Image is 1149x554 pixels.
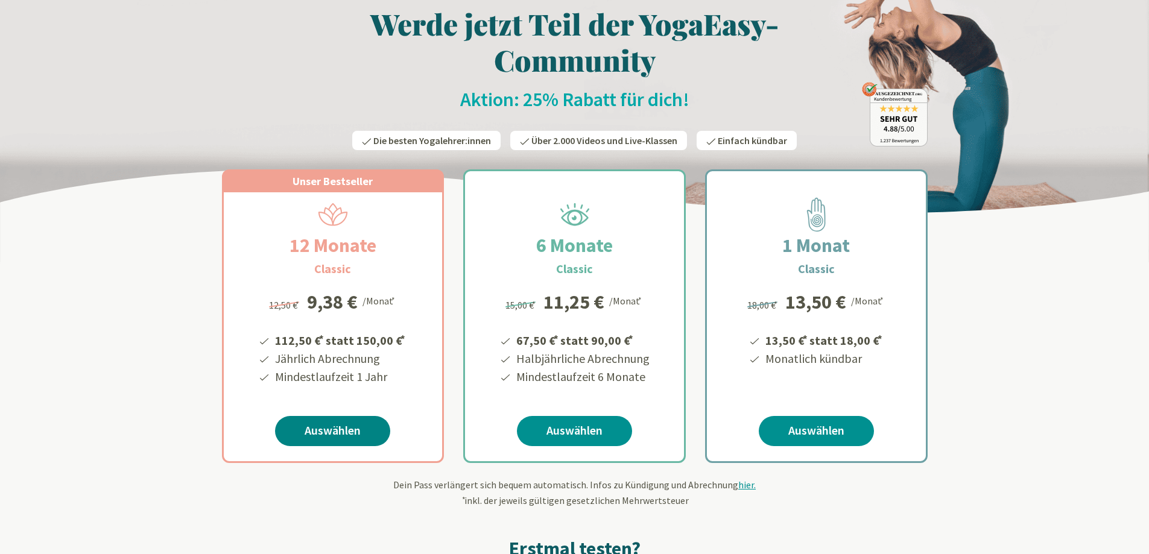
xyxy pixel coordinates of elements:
li: Mindestlaufzeit 6 Monate [514,368,650,386]
li: 112,50 € statt 150,00 € [273,329,407,350]
div: /Monat [362,292,397,308]
a: Auswählen [759,416,874,446]
div: 11,25 € [543,292,604,312]
h2: 1 Monat [753,231,879,260]
h2: Aktion: 25% Rabatt für dich! [222,87,928,112]
h2: 6 Monate [507,231,642,260]
li: Halbjährliche Abrechnung [514,350,650,368]
h1: Werde jetzt Teil der YogaEasy-Community [222,5,928,78]
span: Über 2.000 Videos und Live-Klassen [531,134,677,146]
h2: 12 Monate [261,231,405,260]
li: Jährlich Abrechnung [273,350,407,368]
div: 9,38 € [307,292,358,312]
span: Die besten Yogalehrer:innen [373,134,491,146]
div: /Monat [609,292,644,308]
span: hier. [738,479,756,491]
a: Auswählen [275,416,390,446]
li: 13,50 € statt 18,00 € [764,329,884,350]
li: 67,50 € statt 90,00 € [514,329,650,350]
span: Unser Bestseller [293,174,373,188]
span: Einfach kündbar [718,134,787,146]
h3: Classic [314,260,351,278]
h3: Classic [556,260,593,278]
li: Mindestlaufzeit 1 Jahr [273,368,407,386]
img: ausgezeichnet_badge.png [862,82,928,146]
span: inkl. der jeweils gültigen gesetzlichen Mehrwertsteuer [461,494,689,506]
span: 18,00 € [747,299,779,311]
div: /Monat [851,292,885,308]
span: 15,00 € [505,299,537,311]
span: 12,50 € [269,299,301,311]
h3: Classic [798,260,835,278]
div: 13,50 € [785,292,846,312]
li: Monatlich kündbar [764,350,884,368]
a: Auswählen [517,416,632,446]
div: Dein Pass verlängert sich bequem automatisch. Infos zu Kündigung und Abrechnung [222,477,928,508]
